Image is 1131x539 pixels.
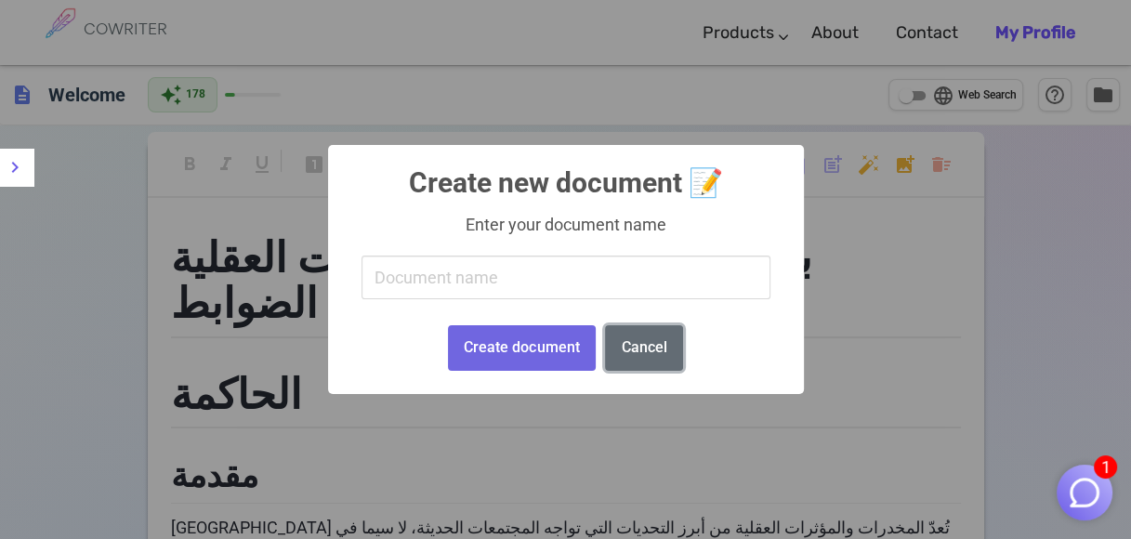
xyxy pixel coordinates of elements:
input: Document name [362,256,770,299]
h2: Create new document 📝 [328,145,804,198]
span: 1 [1094,455,1117,479]
img: Close chat [1067,475,1102,510]
button: Create document [448,325,596,371]
button: 1 [1057,465,1112,520]
button: Cancel [605,325,683,371]
div: Enter your document name [354,215,776,234]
